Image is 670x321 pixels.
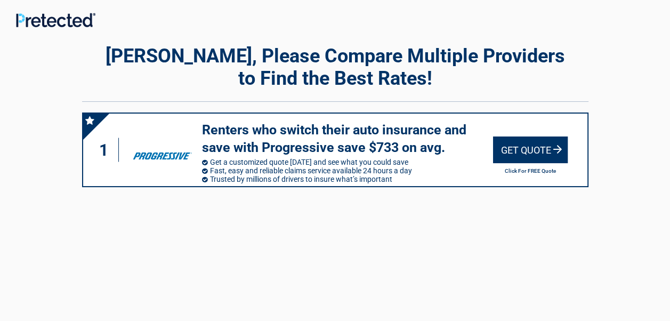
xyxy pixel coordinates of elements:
li: Get a customized quote [DATE] and see what you could save [202,158,493,166]
h2: [PERSON_NAME], Please Compare Multiple Providers to Find the Best Rates! [82,45,588,90]
li: Fast, easy and reliable claims service available 24 hours a day [202,166,493,175]
h3: Renters who switch their auto insurance and save with Progressive save $733 on avg. [202,122,493,156]
h2: Click For FREE Quote [493,168,568,174]
div: Get Quote [493,137,568,163]
div: 1 [94,138,119,162]
img: progressive's logo [128,133,196,166]
li: Trusted by millions of drivers to insure what’s important [202,175,493,183]
img: Main Logo [16,13,95,27]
